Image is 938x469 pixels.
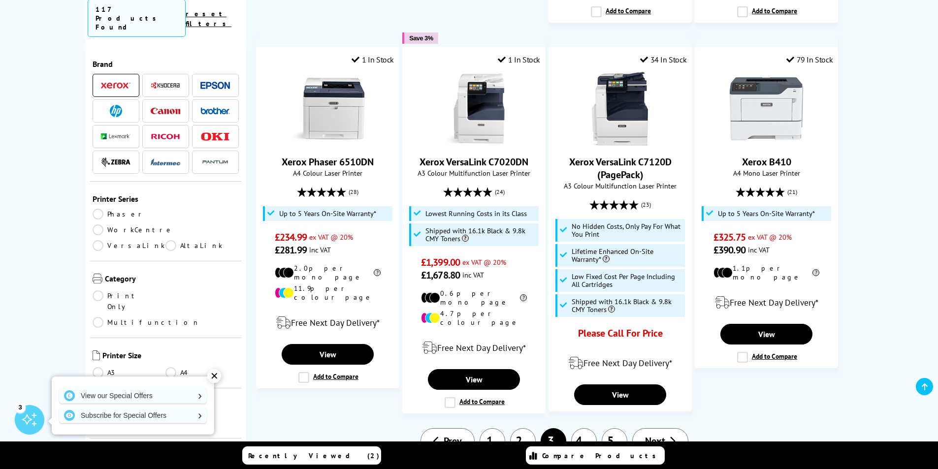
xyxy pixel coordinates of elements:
[572,273,683,288] span: Low Fixed Cost Per Page Including All Cartridges
[101,82,130,89] img: Xerox
[352,55,394,64] div: 1 In Stock
[200,132,230,141] img: OKI
[151,130,180,143] a: Ricoh
[248,451,380,460] span: Recently Viewed (2)
[275,244,307,256] span: £281.99
[572,298,683,313] span: Shipped with 16.1k Black & 9.8k CMY Toners
[462,257,506,267] span: ex VAT @ 20%
[309,245,331,254] span: inc VAT
[261,309,394,337] div: modal_delivery
[510,428,536,454] a: 2
[425,210,527,218] span: Lowest Running Costs in its Class
[282,344,373,365] a: View
[101,156,130,168] a: Zebra
[437,138,511,148] a: Xerox VersaLink C7020DN
[567,327,673,344] div: Please Call For Price
[242,446,381,465] a: Recently Viewed (2)
[275,264,381,281] li: 2.0p per mono page
[495,183,505,201] span: (24)
[101,79,130,92] a: Xerox
[713,244,745,256] span: £390.90
[93,350,100,360] img: Printer Size
[542,451,661,460] span: Compare Products
[730,138,804,148] a: Xerox B410
[554,181,686,190] span: A3 Colour Multifunction Laser Printer
[572,248,683,263] span: Lifetime Enhanced On-Site Warranty*
[602,428,627,454] a: 5
[718,210,815,218] span: Up to 5 Years On-Site Warranty*
[200,156,230,168] img: Pantum
[526,446,665,465] a: Compare Products
[421,309,527,327] li: 4.7p per colour page
[700,289,833,316] div: modal_delivery
[101,130,130,143] a: Lexmark
[498,55,540,64] div: 1 In Stock
[15,402,26,412] div: 3
[110,105,122,117] img: HP
[569,156,672,181] a: Xerox VersaLink C7120D (PagePack)
[151,158,180,165] img: Intermec
[645,435,665,447] span: Next
[632,428,688,454] a: Next
[207,369,221,383] div: ✕
[591,6,651,17] label: Add to Compare
[408,334,540,362] div: modal_delivery
[93,367,166,378] a: A3
[700,168,833,178] span: A4 Mono Laser Printer
[200,130,230,143] a: OKI
[102,350,239,362] span: Printer Size
[282,156,374,168] a: Xerox Phaser 6510DN
[420,156,528,168] a: Xerox VersaLink C7020DN
[720,324,812,344] a: View
[737,352,797,363] label: Add to Compare
[571,428,597,454] a: 4
[93,290,166,312] a: Print Only
[742,156,791,168] a: Xerox B410
[59,388,207,404] a: View our Special Offers
[713,264,819,281] li: 1.1p per mono page
[291,72,365,146] img: Xerox Phaser 6510DN
[408,168,540,178] span: A3 Colour Multifunction Laser Printer
[261,168,394,178] span: A4 Colour Laser Printer
[583,72,657,146] img: Xerox VersaLink C7120D (PagePack)
[151,134,180,139] img: Ricoh
[93,317,200,328] a: Multifunction
[444,435,462,447] span: Prev
[59,407,207,423] a: Subscribe for Special Offers
[309,232,353,242] span: ex VAT @ 20%
[641,195,651,214] span: (23)
[165,240,239,251] a: AltaLink
[275,284,381,302] li: 11.9p per colour page
[409,34,433,42] span: Save 3%
[151,108,180,114] img: Canon
[349,183,358,201] span: (28)
[787,183,797,201] span: (21)
[421,289,527,307] li: 0.6p per mono page
[151,156,180,168] a: Intermec
[737,6,797,17] label: Add to Compare
[462,270,484,280] span: inc VAT
[640,55,686,64] div: 34 In Stock
[93,274,102,283] img: Category
[437,72,511,146] img: Xerox VersaLink C7020DN
[572,222,683,238] span: No Hidden Costs, Only Pay For What You Print
[93,240,166,251] a: VersaLink
[730,72,804,146] img: Xerox B410
[275,231,307,244] span: £234.99
[480,428,505,454] a: 1
[93,59,239,69] span: Brand
[165,367,239,378] a: A4
[151,82,180,89] img: Kyocera
[279,210,376,218] span: Up to 5 Years On-Site Warranty*
[554,349,686,377] div: modal_delivery
[421,256,460,269] span: £1,399.00
[748,245,770,254] span: inc VAT
[402,32,438,44] button: Save 3%
[151,105,180,117] a: Canon
[421,269,460,281] span: £1,678.80
[93,209,166,219] a: Phaser
[298,372,358,383] label: Add to Compare
[151,79,180,92] a: Kyocera
[93,224,174,235] a: WorkCentre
